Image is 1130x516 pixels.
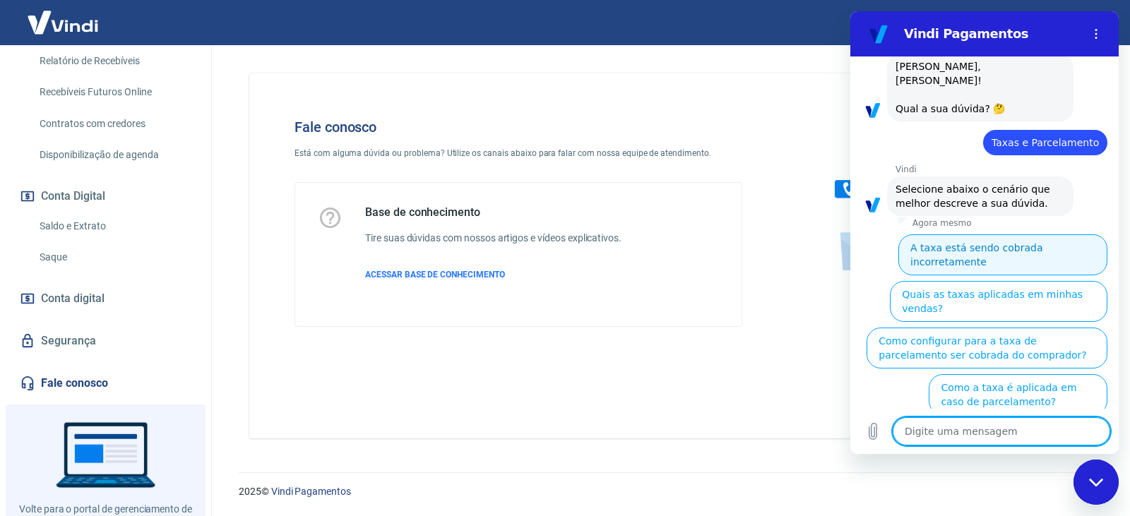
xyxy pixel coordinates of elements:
[850,11,1119,454] iframe: Janela de mensagens
[17,283,194,314] a: Conta digital
[807,96,1021,284] img: Fale conosco
[1062,10,1113,36] button: Sair
[295,119,742,136] h4: Fale conosco
[365,270,505,280] span: ACESSAR BASE DE CONHECIMENTO
[1073,460,1119,505] iframe: Botão para abrir a janela de mensagens, conversa em andamento
[239,484,1096,499] p: 2025 ©
[17,368,194,399] a: Fale conosco
[34,47,194,76] a: Relatório de Recebíveis
[41,289,105,308] span: Conta digital
[295,147,742,160] p: Está com alguma dúvida ou problema? Utilize os canais abaixo para falar com nossa equipe de atend...
[34,212,194,241] a: Saldo e Extrato
[34,243,194,272] a: Saque
[17,325,194,356] a: Segurança
[34,140,194,169] a: Disponibilização de agenda
[365,231,621,246] h6: Tire suas dúvidas com nossos artigos e vídeos explicativos.
[365,205,621,220] h5: Base de conhecimento
[17,1,109,44] img: Vindi
[365,268,621,281] a: ACESSAR BASE DE CONHECIMENTO
[34,78,194,107] a: Recebíveis Futuros Online
[17,181,194,212] button: Conta Digital
[271,486,351,497] a: Vindi Pagamentos
[34,109,194,138] a: Contratos com credores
